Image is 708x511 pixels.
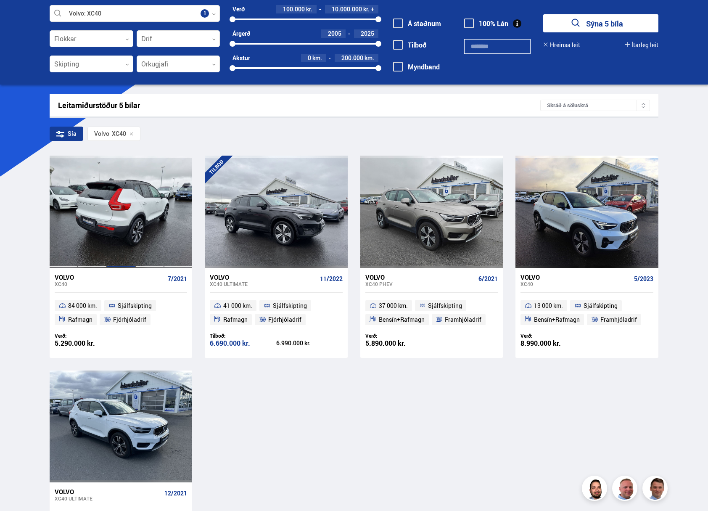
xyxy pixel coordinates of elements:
span: 13 000 km. [534,301,563,311]
span: Rafmagn [223,315,248,325]
div: 5.890.000 kr. [365,340,432,347]
span: Sjálfskipting [273,301,307,311]
span: km. [365,55,374,61]
span: Bensín+Rafmagn [379,315,425,325]
span: Fjórhjóladrif [113,315,146,325]
a: Volvo XC40 7/2021 84 000 km. Sjálfskipting Rafmagn Fjórhjóladrif Verð: 5.290.000 kr. [50,268,192,358]
div: Árgerð [232,30,250,37]
span: 11/2022 [320,275,343,282]
span: Sjálfskipting [584,301,618,311]
span: Framhjóladrif [600,315,637,325]
button: Hreinsa leit [543,42,580,48]
div: Volvo [365,273,475,281]
div: XC40 [520,281,630,287]
a: Volvo XC40 ULTIMATE 11/2022 41 000 km. Sjálfskipting Rafmagn Fjórhjóladrif Tilboð: 6.690.000 kr. ... [205,268,347,358]
div: Volvo [520,273,630,281]
div: 8.990.000 kr. [520,340,587,347]
div: 5.290.000 kr. [55,340,121,347]
span: kr. [306,6,312,13]
span: km. [312,55,322,61]
span: Sjálfskipting [118,301,152,311]
span: kr. [363,6,370,13]
div: Sía [50,127,83,141]
div: XC40 PHEV [365,281,475,287]
button: Ítarleg leit [625,42,658,48]
label: 100% Lán [464,20,508,27]
label: Á staðnum [393,20,441,27]
span: 2025 [361,29,374,37]
div: Tilboð: [210,333,276,339]
span: 84 000 km. [68,301,97,311]
span: 37 000 km. [379,301,408,311]
span: Framhjóladrif [445,315,481,325]
span: 6/2021 [478,275,498,282]
div: 6.990.000 kr. [276,340,343,346]
span: 7/2021 [168,275,187,282]
div: Volvo [55,488,161,495]
span: Bensín+Rafmagn [534,315,580,325]
div: XC40 ULTIMATE [55,495,161,501]
img: FbJEzSuNWCJXmdc-.webp [644,477,669,502]
div: Verð [232,6,245,13]
label: Myndband [393,63,440,71]
span: 5/2023 [634,275,653,282]
div: Leitarniðurstöður 5 bílar [58,101,540,110]
a: Volvo XC40 5/2023 13 000 km. Sjálfskipting Bensín+Rafmagn Framhjóladrif Verð: 8.990.000 kr. [515,268,658,358]
button: Sýna 5 bíla [543,14,658,32]
div: Akstur [232,55,250,61]
span: Fjórhjóladrif [268,315,301,325]
div: Verð: [520,333,587,339]
span: 10.000.000 [332,5,362,13]
img: siFngHWaQ9KaOqBr.png [613,477,639,502]
div: XC40 ULTIMATE [210,281,316,287]
span: 2005 [328,29,341,37]
div: Verð: [365,333,432,339]
div: Verð: [55,333,121,339]
div: Volvo [210,273,316,281]
span: Rafmagn [68,315,92,325]
a: Volvo XC40 PHEV 6/2021 37 000 km. Sjálfskipting Bensín+Rafmagn Framhjóladrif Verð: 5.890.000 kr. [360,268,503,358]
div: XC40 [55,281,164,287]
img: nhp88E3Fdnt1Opn2.png [583,477,608,502]
span: Sjálfskipting [428,301,462,311]
div: Skráð á söluskrá [540,100,650,111]
span: XC40 [94,130,126,137]
span: 0 [308,54,311,62]
span: + [371,6,374,13]
label: Tilboð [393,41,427,49]
span: 200.000 [341,54,363,62]
span: 12/2021 [164,490,187,497]
span: 41 000 km. [223,301,252,311]
div: Volvo [94,130,109,137]
div: 6.690.000 kr. [210,340,276,347]
div: Volvo [55,273,164,281]
button: Opna LiveChat spjallviðmót [7,3,32,29]
span: 100.000 [283,5,305,13]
